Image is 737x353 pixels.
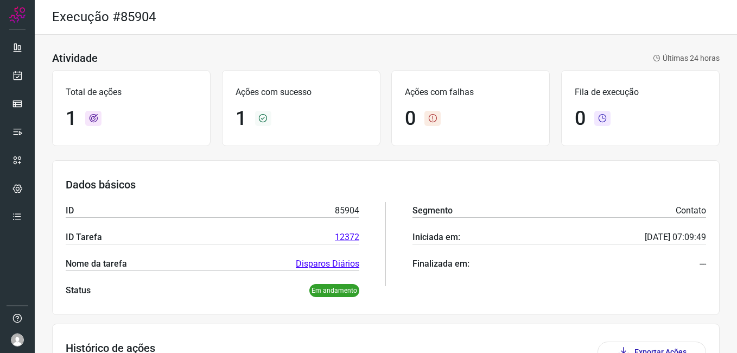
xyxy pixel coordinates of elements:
a: 12372 [335,231,359,244]
p: Iniciada em: [412,231,460,244]
p: 85904 [335,204,359,217]
p: Últimas 24 horas [653,53,720,64]
h1: 1 [236,107,246,130]
p: --- [700,257,706,270]
h1: 0 [405,107,416,130]
p: Ações com sucesso [236,86,367,99]
p: Ações com falhas [405,86,536,99]
p: Finalizada em: [412,257,469,270]
h3: Dados básicos [66,178,706,191]
h2: Execução #85904 [52,9,156,25]
p: Total de ações [66,86,197,99]
p: Em andamento [309,284,359,297]
img: avatar-user-boy.jpg [11,333,24,346]
p: Contato [676,204,706,217]
p: Status [66,284,91,297]
p: [DATE] 07:09:49 [645,231,706,244]
p: Fila de execução [575,86,706,99]
h1: 1 [66,107,77,130]
a: Disparos Diários [296,257,359,270]
p: Nome da tarefa [66,257,127,270]
p: ID Tarefa [66,231,102,244]
img: Logo [9,7,26,23]
h1: 0 [575,107,586,130]
p: ID [66,204,74,217]
h3: Atividade [52,52,98,65]
p: Segmento [412,204,453,217]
